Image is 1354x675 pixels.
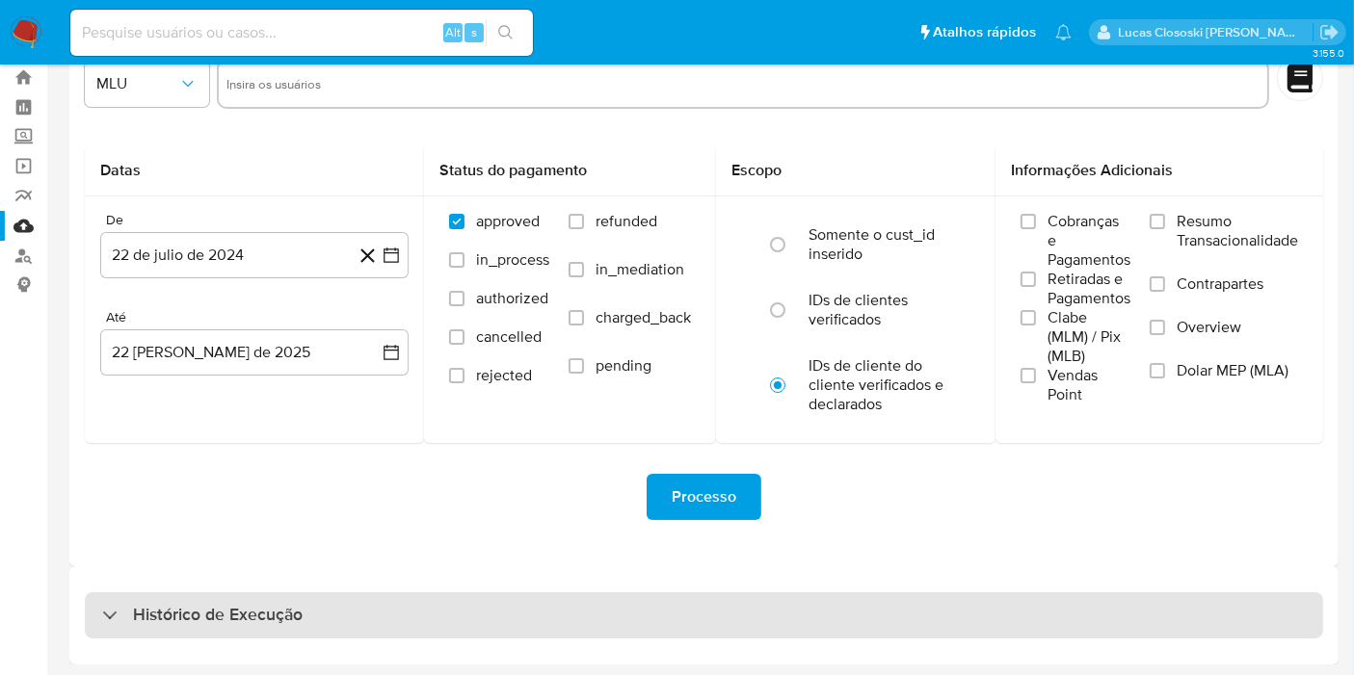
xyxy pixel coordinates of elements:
[1055,24,1072,40] a: Notificações
[1119,23,1314,41] p: lucas.clososki@mercadolivre.com
[1319,22,1340,42] a: Sair
[1313,45,1344,61] span: 3.155.0
[486,19,525,46] button: search-icon
[70,20,533,45] input: Pesquise usuários ou casos...
[933,22,1036,42] span: Atalhos rápidos
[445,23,461,41] span: Alt
[471,23,477,41] span: s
